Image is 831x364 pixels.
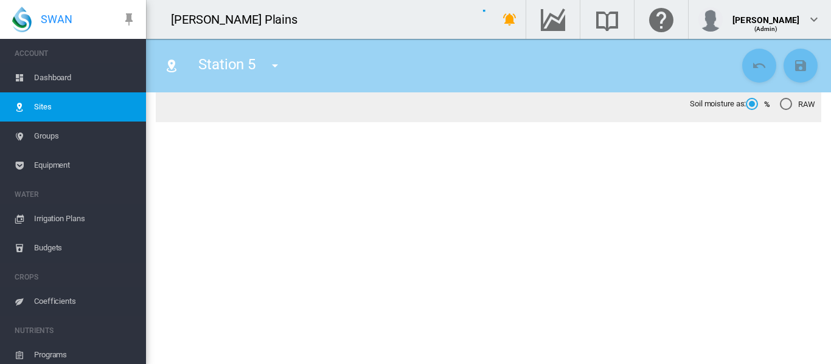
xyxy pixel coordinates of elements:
span: Coefficients [34,287,136,316]
img: SWAN-Landscape-Logo-Colour-drop.png [12,7,32,32]
button: icon-menu-down [263,53,287,78]
span: Groups [34,122,136,151]
button: icon-bell-ring [498,7,522,32]
span: (Admin) [754,26,778,32]
md-icon: Search the knowledge base [593,12,622,27]
span: CROPS [15,267,136,287]
span: Irrigation Plans [34,204,136,233]
div: [PERSON_NAME] [732,9,799,21]
md-icon: icon-bell-ring [502,12,517,27]
img: profile.jpg [698,7,723,32]
span: Soil moisture as: [690,98,746,109]
button: Cancel Changes [742,49,776,83]
span: SWAN [41,12,72,27]
span: Dashboard [34,63,136,92]
md-icon: icon-content-save [793,58,808,73]
div: [PERSON_NAME] Plains [171,11,308,28]
md-radio-button: RAW [780,98,815,110]
md-icon: icon-menu-down [268,58,282,73]
md-icon: icon-undo [752,58,767,73]
span: Budgets [34,233,136,263]
span: Sites [34,92,136,122]
span: WATER [15,185,136,204]
md-icon: icon-map-marker-radius [164,58,179,73]
span: Equipment [34,151,136,180]
span: Station 5 [198,56,256,73]
button: Click to go to list of Sites [159,53,184,78]
md-icon: icon-pin [122,12,136,27]
md-icon: Click here for help [647,12,676,27]
md-icon: icon-chevron-down [807,12,821,27]
span: ACCOUNT [15,44,136,63]
md-icon: Go to the Data Hub [538,12,568,27]
button: Save Changes [784,49,818,83]
span: NUTRIENTS [15,321,136,340]
md-radio-button: % [746,98,770,110]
